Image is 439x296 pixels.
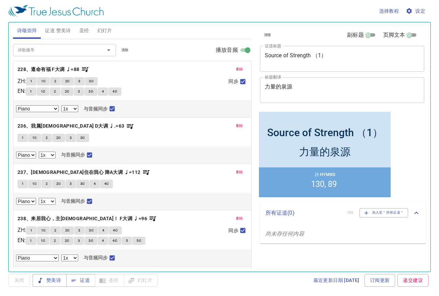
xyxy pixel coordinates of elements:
span: 清除 [121,47,129,53]
button: 4C [100,180,113,188]
button: 2 [41,180,52,188]
span: 2C [56,181,61,187]
a: 最近更新日期 [DATE] [311,274,362,287]
span: 删除 [236,169,243,175]
span: 1C [41,227,46,234]
span: 3C [89,78,94,84]
button: 清除 [260,31,275,39]
button: 1C [37,87,50,96]
span: 3 [78,227,80,234]
button: 2 [50,77,60,85]
button: Open [104,45,114,55]
span: 2C [56,135,61,141]
span: 4C [112,88,117,95]
p: ZH : [17,77,26,85]
span: 5 [126,238,128,244]
span: 4 [102,238,104,244]
button: 4 [98,87,108,96]
a: 递交建议 [398,274,428,287]
textarea: Source of Strength （1） [265,52,420,65]
span: 2 [54,227,56,234]
span: 1C [41,88,46,95]
button: 2 [50,237,60,245]
span: 2 [46,181,48,187]
select: Playback Rate [39,198,56,205]
span: 递交建议 [403,276,423,285]
button: 3 [74,237,84,245]
span: 4C [113,227,118,234]
span: 同步 [228,78,238,85]
span: 3 [70,181,72,187]
span: 4 [102,227,104,234]
span: 2 [54,238,56,244]
button: 4 [98,237,108,245]
button: 3 [66,180,76,188]
span: 最近更新日期 [DATE] [313,276,359,285]
span: 页脚文本 [383,31,405,39]
select: Playback Rate [39,152,56,158]
span: 2C [65,88,70,95]
button: 237、[DEMOGRAPHIC_DATA]住在我心 降A大调 ♩=112 [17,168,150,177]
span: 4C [104,181,109,187]
img: True Jesus Church [8,5,104,17]
span: 4 [102,88,104,95]
button: 3 [74,226,84,235]
span: 3 [78,78,80,84]
button: 1C [37,77,50,85]
iframe: from-child [257,110,392,199]
span: 圣经 [79,26,89,35]
button: 3 [66,134,76,142]
button: 228、遵命有福 F大调 ♩=88 [17,65,89,74]
button: 236、我属[DEMOGRAPHIC_DATA] D大调 ♩.=63 [17,122,134,130]
button: 删除 [232,122,247,130]
button: 2C [61,226,74,235]
i: 尚未存任何内容 [265,230,304,237]
button: 2C [61,237,74,245]
button: 2 [50,226,60,235]
button: 3 [74,87,84,96]
span: 1 [30,227,32,234]
span: 同步 [228,227,238,234]
button: 证道 [66,274,95,287]
span: 2C [65,227,70,234]
button: 加入至＂所有证道＂ [359,208,408,217]
span: 2C [65,238,70,244]
span: 1 [22,181,24,187]
span: 3 [78,88,80,95]
span: 与音频同步 [84,105,108,113]
button: 选择教程 [377,5,402,17]
span: 3 [70,135,72,141]
button: 设定 [404,5,428,17]
select: Playback Rate [61,254,78,261]
button: 清除 [117,46,133,54]
textarea: 力量的泉源 [265,83,420,96]
span: 3C [88,238,93,244]
span: 订阅更新 [370,276,390,285]
button: 3C [85,226,98,235]
button: 1 [17,134,28,142]
span: 1C [32,135,37,141]
span: 1 [30,88,32,95]
button: 3C [84,237,97,245]
button: 3 [74,77,84,85]
span: 与音频同步 [84,254,108,261]
button: 4 [98,226,108,235]
span: 证道 [72,276,90,285]
p: 所有证道 ( 0 ) [265,209,341,217]
button: 3C [76,180,89,188]
span: 删除 [236,66,243,72]
select: Select Track [16,198,36,205]
button: 1 [26,237,36,245]
span: 2 [54,88,56,95]
span: 幻灯片 [97,26,112,35]
button: 5C [132,237,145,245]
span: 清除 [264,32,271,38]
button: 5 [122,237,132,245]
select: Playback Rate [61,105,78,112]
span: 诗颂崇拜 [17,26,37,35]
button: 1C [28,180,41,188]
span: 删除 [236,123,243,129]
button: 2C [61,87,74,96]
